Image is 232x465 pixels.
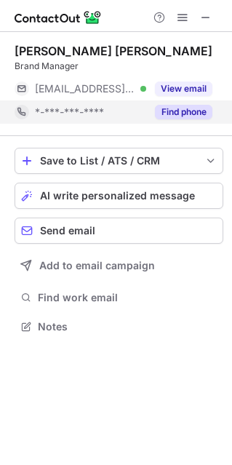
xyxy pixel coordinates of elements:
div: [PERSON_NAME] [PERSON_NAME] [15,44,212,58]
div: Save to List / ATS / CRM [40,155,198,167]
button: Notes [15,317,223,337]
button: AI write personalized message [15,183,223,209]
button: Add to email campaign [15,253,223,279]
span: Notes [38,320,217,333]
span: Add to email campaign [39,260,155,271]
img: ContactOut v5.3.10 [15,9,102,26]
span: Find work email [38,291,217,304]
button: Find work email [15,287,223,308]
div: Brand Manager [15,60,223,73]
span: Send email [40,225,95,237]
span: AI write personalized message [40,190,195,202]
button: Send email [15,218,223,244]
button: Reveal Button [155,82,212,96]
span: [EMAIL_ADDRESS][DOMAIN_NAME] [35,82,135,95]
button: save-profile-one-click [15,148,223,174]
button: Reveal Button [155,105,212,119]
